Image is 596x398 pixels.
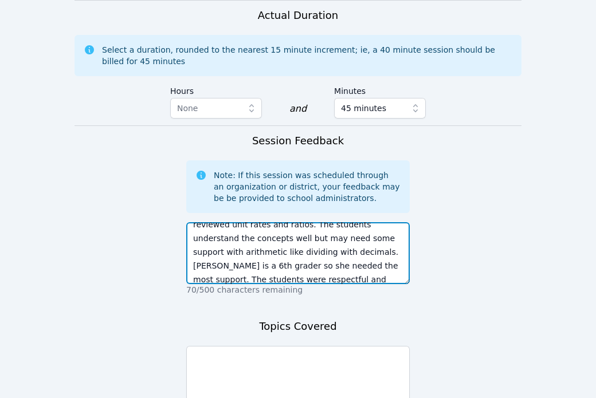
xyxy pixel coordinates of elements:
label: Minutes [334,81,426,98]
h3: Session Feedback [252,133,344,149]
div: Note: If this session was scheduled through an organization or district, your feedback may be be ... [214,170,401,204]
p: 70/500 characters remaining [186,284,410,295]
label: Hours [170,81,262,98]
span: None [177,104,198,113]
textarea: [DATE] was our first class so we started with a getting to know you activity. The students did a ... [186,222,410,284]
div: Select a duration, rounded to the nearest 15 minute increment; ie, a 40 minute session should be ... [102,44,512,67]
h3: Topics Covered [259,318,336,334]
span: 45 minutes [341,101,386,115]
button: 45 minutes [334,98,426,119]
button: None [170,98,262,119]
div: and [289,102,307,116]
h3: Actual Duration [258,7,338,23]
